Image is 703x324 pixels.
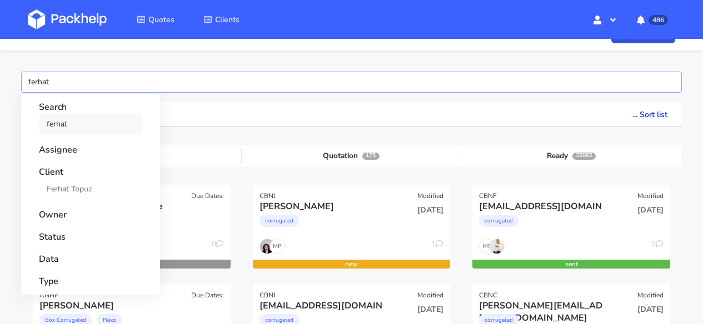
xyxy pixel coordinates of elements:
[253,260,451,269] div: new
[637,304,664,315] span: [DATE]
[618,102,682,126] button: ... Sort list
[628,9,675,29] button: 486
[260,191,276,200] div: CBNJ
[479,215,518,227] div: corrugated
[39,94,142,114] strong: Search
[637,291,664,300] div: Modified
[21,72,682,93] input: Start typing to filter or search items below...
[260,300,385,312] div: [EMAIL_ADDRESS][DOMAIN_NAME]
[417,291,443,300] div: Modified
[461,148,681,164] div: Ready
[479,191,497,200] div: CBNF
[39,224,142,244] strong: Status
[191,291,224,300] div: Due Dates:
[637,191,664,200] div: Modified
[572,153,596,160] span: 32062
[39,201,142,221] strong: Owner
[431,239,443,254] div: 1
[260,215,299,227] div: corrugated
[190,9,253,29] a: Clients
[479,291,497,300] div: CBNC
[39,179,142,199] a: Ferhat Topuz
[490,239,504,254] img: 54XS1HkMmOZYk2z1bdqMkC32vrL8KSmwJSo.jpg
[479,300,605,312] div: [PERSON_NAME][EMAIL_ADDRESS][DOMAIN_NAME]
[417,304,443,315] span: [DATE]
[472,260,670,269] div: sent
[649,15,668,25] span: 486
[260,239,275,254] img: EAIyIRU0dAq65ppaJAwWYtlGmUWQIa1qVSd.jpg
[651,239,664,254] div: 0
[191,191,224,200] div: Due Dates:
[39,300,165,312] div: [PERSON_NAME]
[39,268,142,288] strong: Type
[260,200,385,212] div: [PERSON_NAME]
[39,114,142,134] a: ferhat
[260,291,275,300] div: CBNI
[28,9,107,29] img: Dashboard
[362,153,379,160] span: 175
[270,239,285,254] span: MP
[123,9,188,29] a: Quotes
[472,185,670,268] a: CBNF Modified [EMAIL_ADDRESS][DOMAIN_NAME] corrugated [DATE] MS 0 sent
[39,246,142,266] strong: Data
[39,159,142,179] strong: Client
[417,191,443,200] div: Modified
[39,291,58,300] div: ANHF
[39,136,142,156] strong: Assignee
[215,14,240,25] span: Clients
[253,185,451,268] a: CBNJ Modified [PERSON_NAME] corrugated [DATE] MP 1 new
[479,200,605,212] div: [EMAIL_ADDRESS][DOMAIN_NAME]
[212,239,224,254] div: 0
[637,205,664,215] span: [DATE]
[480,239,494,254] span: MS
[148,14,174,25] span: Quotes
[417,205,443,215] span: [DATE]
[242,148,462,164] div: Quotation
